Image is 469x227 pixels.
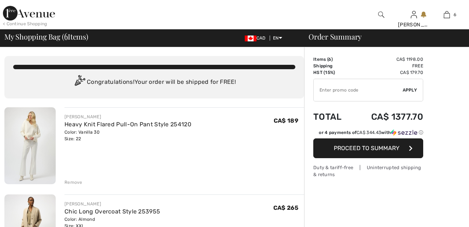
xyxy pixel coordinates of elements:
[328,57,331,62] span: 6
[403,87,417,93] span: Apply
[319,129,423,136] div: or 4 payments of with
[300,33,465,40] div: Order Summary
[245,36,256,41] img: Canadian Dollar
[64,208,160,215] a: Chic Long Overcoat Style 253955
[4,107,56,184] img: Heavy Knit Flared Pull-On Pant Style 254120
[352,69,423,76] td: CA$ 179.70
[352,56,423,63] td: CA$ 1198.00
[313,69,352,76] td: HST (15%)
[378,10,384,19] img: search the website
[411,11,417,18] a: Sign In
[314,79,403,101] input: Promo code
[454,11,456,18] span: 6
[431,10,463,19] a: 6
[245,36,269,41] span: CAD
[444,10,450,19] img: My Bag
[313,63,352,69] td: Shipping
[352,104,423,129] td: CA$ 1377.70
[313,104,352,129] td: Total
[64,129,191,142] div: Color: Vanilla 30 Size: 22
[274,117,298,124] span: CA$ 189
[13,75,295,90] div: Congratulations! Your order will be shipped for FREE!
[4,33,88,40] span: My Shopping Bag ( Items)
[398,21,430,29] div: [PERSON_NAME]
[3,21,47,27] div: < Continue Shopping
[64,179,82,186] div: Remove
[313,56,352,63] td: Items ( )
[411,10,417,19] img: My Info
[64,201,160,207] div: [PERSON_NAME]
[313,164,423,178] div: Duty & tariff-free | Uninterrupted shipping & returns
[273,204,298,211] span: CA$ 265
[357,130,381,135] span: CA$ 344.43
[391,129,417,136] img: Sezzle
[64,113,191,120] div: [PERSON_NAME]
[3,6,55,21] img: 1ère Avenue
[313,138,423,158] button: Proceed to Summary
[334,145,399,152] span: Proceed to Summary
[72,75,87,90] img: Congratulation2.svg
[64,31,68,41] span: 6
[273,36,282,41] span: EN
[313,129,423,138] div: or 4 payments ofCA$ 344.43withSezzle Click to learn more about Sezzle
[64,121,191,128] a: Heavy Knit Flared Pull-On Pant Style 254120
[352,63,423,69] td: Free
